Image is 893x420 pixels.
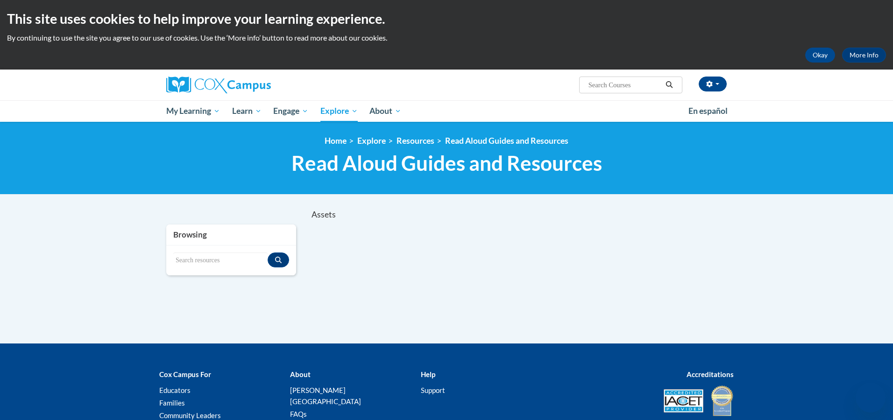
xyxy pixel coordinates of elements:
span: Learn [232,105,262,117]
a: Home [325,136,347,146]
a: Educators [159,386,191,394]
span: En español [688,106,728,116]
a: [PERSON_NAME][GEOGRAPHIC_DATA] [290,386,361,406]
span: My Learning [166,105,220,117]
a: About [364,100,408,122]
a: En español [682,101,734,121]
span: Assets [312,210,336,219]
a: More Info [842,48,886,63]
button: Okay [805,48,835,63]
p: By continuing to use the site you agree to our use of cookies. Use the ‘More info’ button to read... [7,33,886,43]
span: Engage [273,105,308,117]
input: Search resources [173,252,268,268]
iframe: Button to launch messaging window [856,383,886,413]
a: Read Aloud Guides and Resources [445,136,568,146]
a: My Learning [160,100,226,122]
a: Community Leaders [159,411,221,420]
b: Accreditations [687,370,734,378]
input: Search Courses [588,79,662,91]
span: About [369,105,401,117]
a: Explore [357,136,386,146]
img: Cox Campus [166,77,271,93]
h2: This site uses cookies to help improve your learning experience. [7,9,886,28]
div: Main menu [152,100,741,122]
a: Families [159,399,185,407]
img: IDA® Accredited [710,385,734,417]
a: Cox Campus [166,77,344,93]
a: FAQs [290,410,307,418]
h3: Browsing [173,229,289,240]
span: Read Aloud Guides and Resources [291,151,602,175]
a: Support [421,386,445,394]
a: Resources [397,136,434,146]
button: Account Settings [699,77,727,91]
b: Help [421,370,435,378]
button: Search resources [268,252,289,267]
a: Learn [226,100,268,122]
a: Explore [314,100,364,122]
a: Engage [267,100,314,122]
img: Accredited IACET® Provider [664,389,703,413]
span: Explore [320,105,358,117]
b: Cox Campus For [159,370,211,378]
button: Search [662,79,676,91]
b: About [290,370,311,378]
